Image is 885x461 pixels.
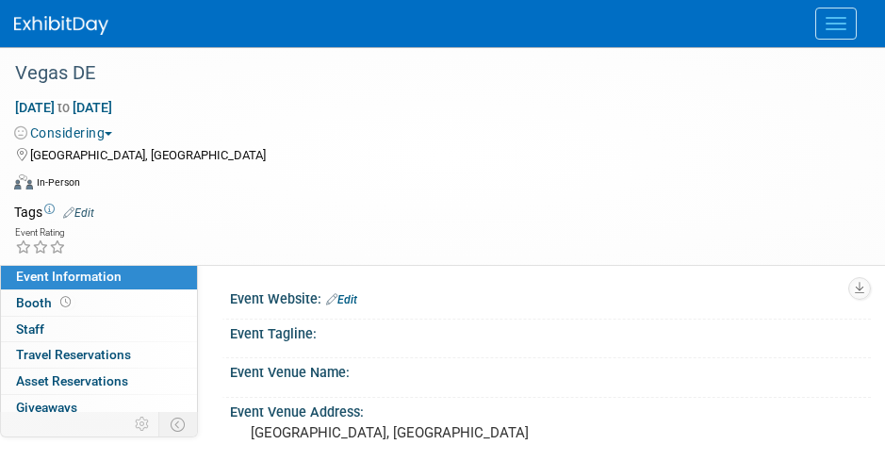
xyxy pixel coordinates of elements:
div: Event Website: [230,285,871,309]
button: Menu [815,8,857,40]
a: Edit [63,206,94,220]
div: Event Tagline: [230,320,871,343]
a: Edit [326,293,357,306]
div: Vegas DE [8,57,847,91]
span: Staff [16,321,44,337]
a: Giveaways [1,395,197,420]
a: Staff [1,317,197,342]
a: Event Information [1,264,197,289]
div: Event Venue Address: [230,398,871,421]
button: Considering [14,123,120,142]
pre: [GEOGRAPHIC_DATA], [GEOGRAPHIC_DATA] [251,424,850,441]
span: Booth not reserved yet [57,295,74,309]
a: Booth [1,290,197,316]
span: to [55,100,73,115]
div: Event Rating [15,228,66,238]
a: Asset Reservations [1,369,197,394]
div: In-Person [36,175,80,189]
img: ExhibitDay [14,16,108,35]
span: Asset Reservations [16,373,128,388]
div: Event Venue Name: [230,358,871,382]
span: Event Information [16,269,122,284]
td: Tags [14,203,94,222]
td: Personalize Event Tab Strip [126,412,159,436]
a: Travel Reservations [1,342,197,368]
span: [DATE] [DATE] [14,99,113,116]
span: Giveaways [16,400,77,415]
span: Booth [16,295,74,310]
span: [GEOGRAPHIC_DATA], [GEOGRAPHIC_DATA] [30,148,266,162]
span: Travel Reservations [16,347,131,362]
div: Event Format [14,172,861,200]
td: Toggle Event Tabs [159,412,198,436]
img: Format-Inperson.png [14,174,33,189]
